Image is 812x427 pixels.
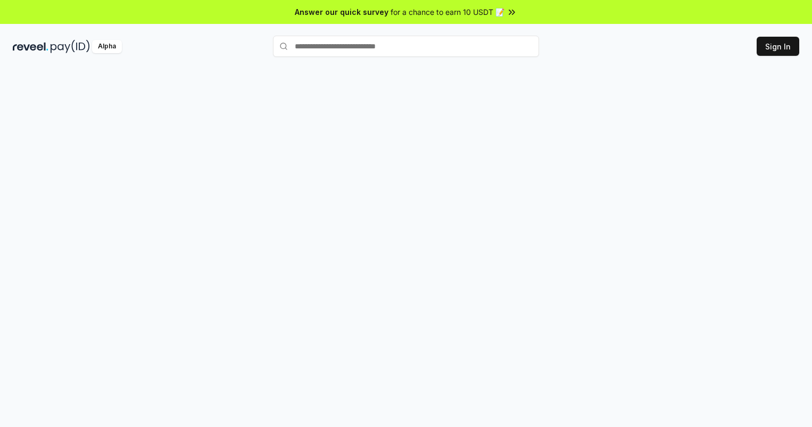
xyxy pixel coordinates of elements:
span: for a chance to earn 10 USDT 📝 [391,6,504,18]
img: reveel_dark [13,40,48,53]
span: Answer our quick survey [295,6,388,18]
img: pay_id [51,40,90,53]
div: Alpha [92,40,122,53]
button: Sign In [757,37,799,56]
